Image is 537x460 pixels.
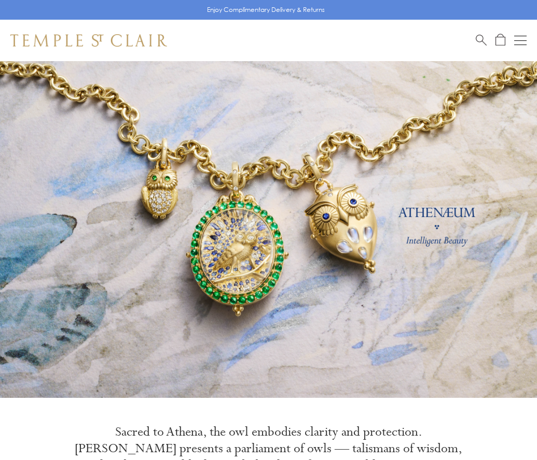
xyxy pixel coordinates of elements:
p: Enjoy Complimentary Delivery & Returns [207,5,325,15]
button: Open navigation [514,34,527,47]
img: Temple St. Clair [10,34,167,47]
a: Search [476,34,487,47]
a: Open Shopping Bag [495,34,505,47]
